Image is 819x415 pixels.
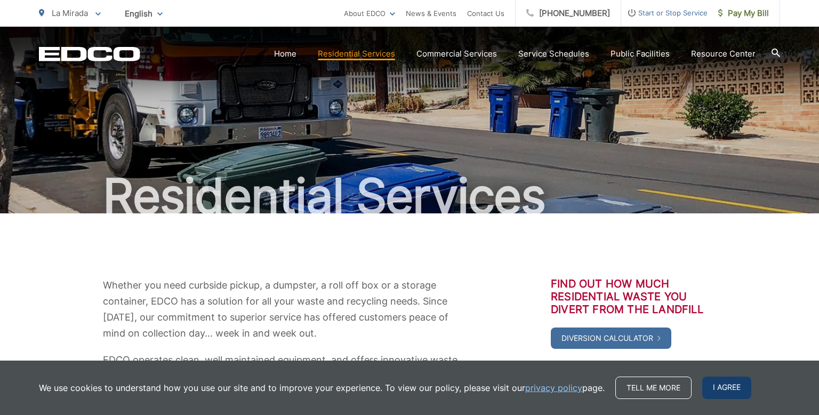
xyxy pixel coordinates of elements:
span: Pay My Bill [718,7,769,20]
a: Service Schedules [518,47,589,60]
p: Whether you need curbside pickup, a dumpster, a roll off box or a storage container, EDCO has a s... [103,277,460,341]
a: Home [274,47,296,60]
a: Tell me more [615,377,692,399]
a: EDCD logo. Return to the homepage. [39,46,140,61]
a: News & Events [406,7,456,20]
h1: Residential Services [39,170,780,223]
a: Diversion Calculator [551,328,671,349]
a: Public Facilities [611,47,670,60]
h3: Find out how much residential waste you divert from the landfill [551,277,716,316]
span: I agree [702,377,751,399]
span: La Mirada [52,8,88,18]
a: Residential Services [318,47,395,60]
a: Commercial Services [416,47,497,60]
a: About EDCO [344,7,395,20]
a: Resource Center [691,47,756,60]
span: English [117,4,171,23]
a: Contact Us [467,7,504,20]
a: privacy policy [525,381,582,394]
p: We use cookies to understand how you use our site and to improve your experience. To view our pol... [39,381,605,394]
